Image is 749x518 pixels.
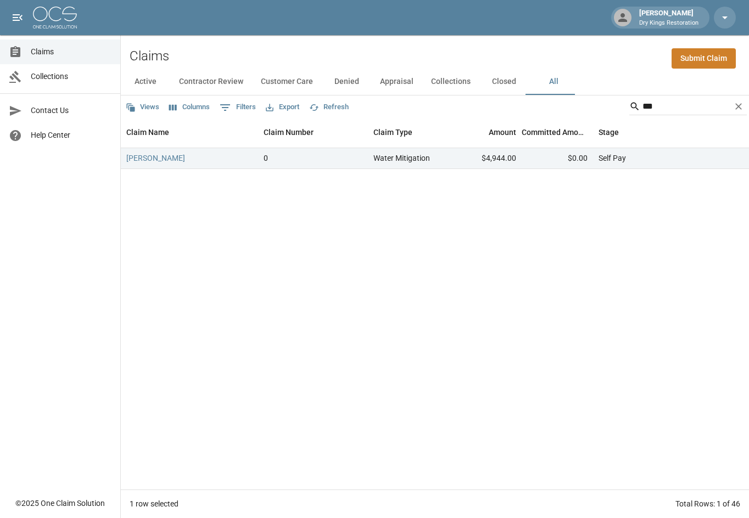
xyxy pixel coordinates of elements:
[489,117,516,148] div: Amount
[170,69,252,95] button: Contractor Review
[479,69,529,95] button: Closed
[121,117,258,148] div: Claim Name
[368,117,450,148] div: Claim Type
[121,69,749,95] div: dynamic tabs
[522,117,593,148] div: Committed Amount
[121,69,170,95] button: Active
[373,117,412,148] div: Claim Type
[599,117,619,148] div: Stage
[529,69,578,95] button: All
[373,153,430,164] div: Water Mitigation
[672,48,736,69] a: Submit Claim
[450,148,522,169] div: $4,944.00
[371,69,422,95] button: Appraisal
[31,105,111,116] span: Contact Us
[264,153,268,164] div: 0
[31,129,111,141] span: Help Center
[629,98,747,117] div: Search
[31,71,111,82] span: Collections
[126,153,185,164] a: [PERSON_NAME]
[123,99,162,116] button: Views
[252,69,322,95] button: Customer Care
[450,117,522,148] div: Amount
[7,7,29,29] button: open drawer
[130,48,169,64] h2: Claims
[130,498,178,509] div: 1 row selected
[306,99,351,116] button: Refresh
[322,69,371,95] button: Denied
[635,8,703,27] div: [PERSON_NAME]
[422,69,479,95] button: Collections
[33,7,77,29] img: ocs-logo-white-transparent.png
[15,498,105,509] div: © 2025 One Claim Solution
[730,98,747,115] button: Clear
[31,46,111,58] span: Claims
[264,117,314,148] div: Claim Number
[126,117,169,148] div: Claim Name
[675,498,740,509] div: Total Rows: 1 of 46
[166,99,213,116] button: Select columns
[217,99,259,116] button: Show filters
[522,148,593,169] div: $0.00
[522,117,588,148] div: Committed Amount
[263,99,302,116] button: Export
[599,153,626,164] div: Self Pay
[639,19,698,28] p: Dry Kings Restoration
[258,117,368,148] div: Claim Number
